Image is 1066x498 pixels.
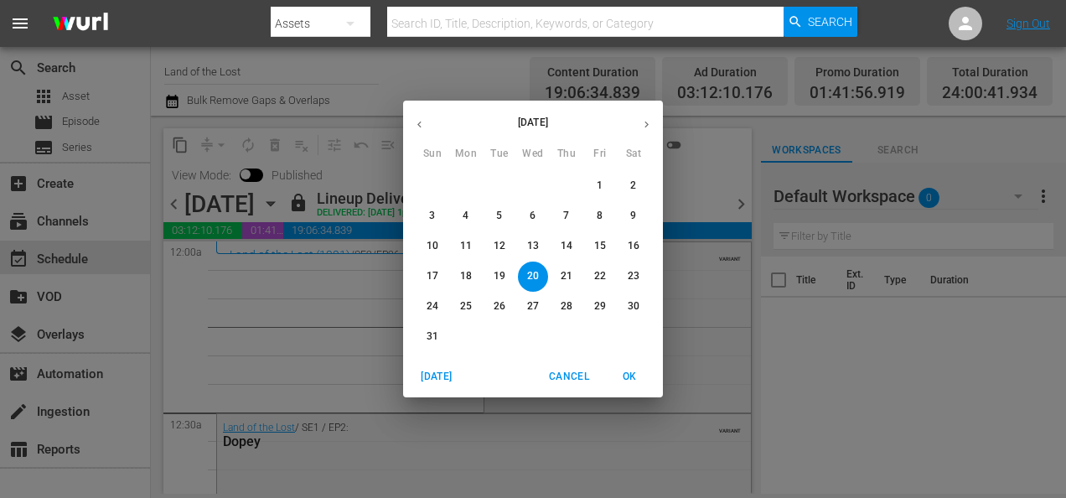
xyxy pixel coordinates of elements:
[427,239,438,253] p: 10
[551,231,582,262] button: 14
[484,231,515,262] button: 12
[594,239,606,253] p: 15
[609,368,649,386] span: OK
[618,262,649,292] button: 23
[585,171,615,201] button: 1
[628,239,639,253] p: 16
[417,262,448,292] button: 17
[542,363,596,391] button: Cancel
[630,209,636,223] p: 9
[460,239,472,253] p: 11
[494,269,505,283] p: 19
[594,299,606,314] p: 29
[563,209,569,223] p: 7
[417,231,448,262] button: 10
[527,269,539,283] p: 20
[417,201,448,231] button: 3
[410,363,463,391] button: [DATE]
[427,329,438,344] p: 31
[551,262,582,292] button: 21
[597,179,603,193] p: 1
[618,231,649,262] button: 16
[451,146,481,163] span: Mon
[551,292,582,322] button: 28
[585,262,615,292] button: 22
[494,239,505,253] p: 12
[603,363,656,391] button: OK
[618,146,649,163] span: Sat
[460,299,472,314] p: 25
[585,146,615,163] span: Fri
[585,201,615,231] button: 8
[628,299,639,314] p: 30
[597,209,603,223] p: 8
[496,209,502,223] p: 5
[451,201,481,231] button: 4
[630,179,636,193] p: 2
[417,368,457,386] span: [DATE]
[551,201,582,231] button: 7
[551,146,582,163] span: Thu
[518,201,548,231] button: 6
[561,299,572,314] p: 28
[518,231,548,262] button: 13
[40,4,121,44] img: ans4CAIJ8jUAAAAAAAAAAAAAAAAAAAAAAAAgQb4GAAAAAAAAAAAAAAAAAAAAAAAAJMjXAAAAAAAAAAAAAAAAAAAAAAAAgAT5G...
[427,269,438,283] p: 17
[518,292,548,322] button: 27
[484,201,515,231] button: 5
[427,299,438,314] p: 24
[530,209,536,223] p: 6
[585,292,615,322] button: 29
[594,269,606,283] p: 22
[417,146,448,163] span: Sun
[618,171,649,201] button: 2
[1006,17,1050,30] a: Sign Out
[527,299,539,314] p: 27
[618,292,649,322] button: 30
[561,269,572,283] p: 21
[429,209,435,223] p: 3
[494,299,505,314] p: 26
[463,209,468,223] p: 4
[549,368,589,386] span: Cancel
[585,231,615,262] button: 15
[484,292,515,322] button: 26
[484,146,515,163] span: Tue
[10,13,30,34] span: menu
[460,269,472,283] p: 18
[417,292,448,322] button: 24
[628,269,639,283] p: 23
[451,231,481,262] button: 11
[518,262,548,292] button: 20
[527,239,539,253] p: 13
[808,7,852,37] span: Search
[561,239,572,253] p: 14
[451,292,481,322] button: 25
[417,322,448,352] button: 31
[436,115,630,130] p: [DATE]
[484,262,515,292] button: 19
[618,201,649,231] button: 9
[518,146,548,163] span: Wed
[451,262,481,292] button: 18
